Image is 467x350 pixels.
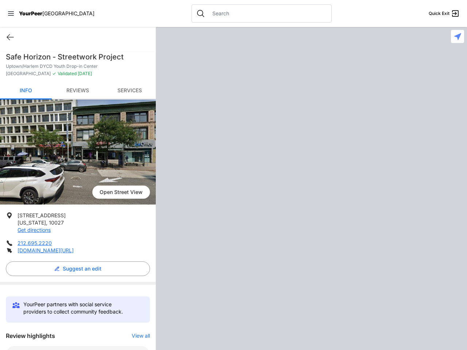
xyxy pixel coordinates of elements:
span: [GEOGRAPHIC_DATA] [6,71,51,77]
a: Services [104,82,155,100]
a: Get directions [18,227,51,233]
span: [GEOGRAPHIC_DATA] [42,10,94,16]
button: Suggest an edit [6,261,150,276]
span: YourPeer [19,10,42,16]
a: Reviews [52,82,104,100]
a: Quick Exit [429,9,460,18]
a: YourPeer[GEOGRAPHIC_DATA] [19,11,94,16]
p: Uptown/Harlem DYCD Youth Drop-in Center [6,63,150,69]
h1: Safe Horizon - Streetwork Project [6,52,150,62]
input: Search [208,10,327,17]
span: 10027 [49,219,64,226]
span: Quick Exit [429,11,449,16]
span: Validated [58,71,77,76]
a: 212.695.2220 [18,240,52,246]
span: Suggest an edit [63,265,101,272]
span: ✓ [52,71,56,77]
button: View all [132,332,150,339]
span: Open Street View [92,186,150,199]
span: [US_STATE] [18,219,46,226]
a: [DOMAIN_NAME][URL] [18,247,74,253]
p: YourPeer partners with social service providers to collect community feedback. [23,301,135,315]
h3: Review highlights [6,331,55,340]
span: [STREET_ADDRESS] [18,212,66,218]
span: , [46,219,47,226]
span: [DATE] [77,71,92,76]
